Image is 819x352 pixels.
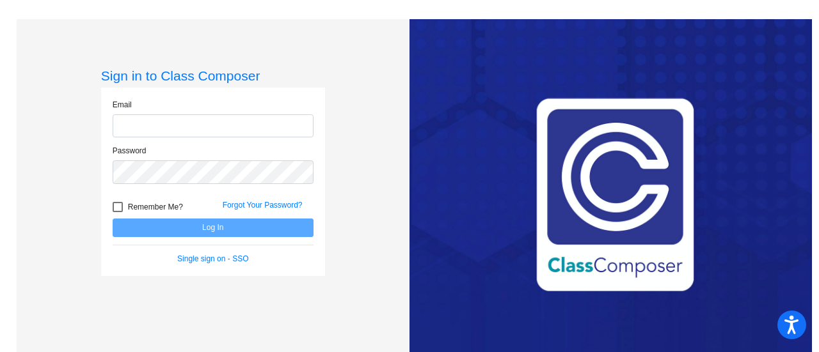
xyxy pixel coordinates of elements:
[101,68,325,84] h3: Sign in to Class Composer
[113,145,147,157] label: Password
[177,254,248,263] a: Single sign on - SSO
[113,99,132,111] label: Email
[223,201,303,210] a: Forgot Your Password?
[113,218,314,237] button: Log In
[128,199,183,215] span: Remember Me?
